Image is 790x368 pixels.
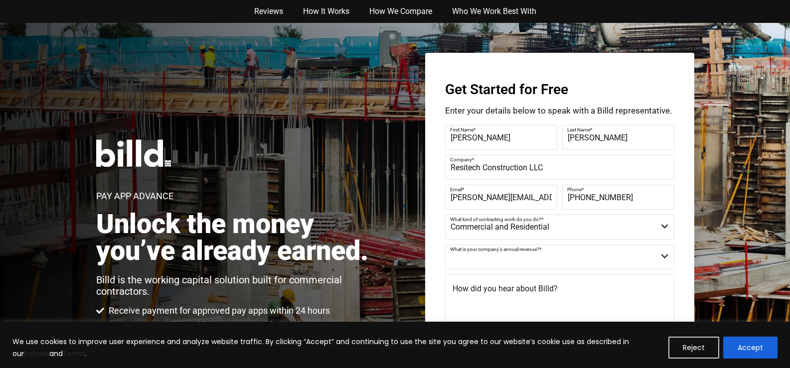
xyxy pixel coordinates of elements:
[24,349,49,359] a: Policies
[12,336,661,360] p: We use cookies to improve user experience and analyze website traffic. By clicking “Accept” and c...
[96,211,379,264] h2: Unlock the money you’ve already earned.
[106,319,328,331] span: Terms up to 60 days with no GC contact during the term
[668,337,719,359] button: Reject
[96,274,379,297] p: Billd is the working capital solution built for commercial contractors.
[567,187,582,192] span: Phone
[453,284,558,293] span: How did you hear about Billd?
[450,157,472,162] span: Company
[63,349,85,359] a: Terms
[567,127,590,132] span: Last Name
[723,337,778,359] button: Accept
[450,187,462,192] span: Email
[450,127,474,132] span: First Name
[96,192,173,201] h1: Pay App Advance
[445,107,674,115] p: Enter your details below to speak with a Billd representative.
[106,305,330,317] span: Receive payment for approved pay apps within 24 hours
[445,83,674,97] h3: Get Started for Free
